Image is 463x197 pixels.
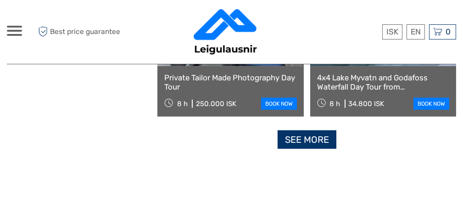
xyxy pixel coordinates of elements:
span: Best price guarantee [36,24,120,39]
a: book now [413,98,449,110]
a: 4x4 Lake Myvatn and Godafoss Waterfall Day Tour from [GEOGRAPHIC_DATA] Duplic [317,73,449,92]
div: 250.000 ISK [196,100,236,108]
a: book now [261,98,297,110]
span: ISK [386,27,398,36]
a: Private Tailor Made Photography Day Tour [164,73,296,92]
img: 3237-1562bb6b-eaa9-480f-8daa-79aa4f7f02e6_logo_big.png [194,9,257,55]
div: EN [407,24,425,39]
p: We're away right now. Please check back later! [13,16,104,23]
a: See more [278,130,336,149]
span: 0 [444,27,452,36]
button: Open LiveChat chat widget [106,14,117,25]
span: 8 h [177,100,188,108]
span: 8 h [330,100,340,108]
div: 34.800 ISK [349,100,385,108]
